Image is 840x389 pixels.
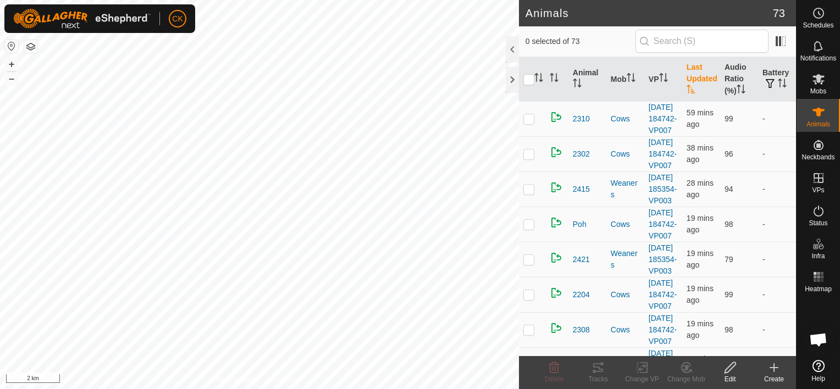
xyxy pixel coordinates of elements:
div: Edit [708,374,752,384]
img: returning on [550,321,563,335]
p-sorticon: Activate to sort [573,80,582,89]
p-sorticon: Activate to sort [659,75,668,84]
span: 2302 [573,148,590,160]
th: VP [644,57,682,102]
td: - [758,312,796,347]
span: 22 Sept 2025, 7:54 pm [687,179,714,199]
div: Weaners [611,177,640,201]
td: - [758,277,796,312]
td: - [758,347,796,382]
img: returning on [550,181,563,194]
span: 98 [725,220,733,229]
td: - [758,101,796,136]
span: 73 [773,5,785,21]
span: 98 [725,325,733,334]
div: Change Mob [664,374,708,384]
input: Search (S) [635,30,769,53]
td: - [758,207,796,242]
span: 2204 [573,289,590,301]
span: Neckbands [802,154,835,160]
th: Animal [568,57,606,102]
span: 0 selected of 73 [526,36,635,47]
span: Status [809,220,827,226]
span: Help [811,375,825,382]
th: Last Updated [682,57,720,102]
a: [DATE] 184742-VP007 [649,349,677,381]
span: VPs [812,187,824,193]
a: [DATE] 184742-VP007 [649,208,677,240]
a: [DATE] 184742-VP007 [649,314,677,346]
span: 79 [725,255,733,264]
img: Gallagher Logo [13,9,151,29]
p-sorticon: Activate to sort [687,86,695,95]
span: Poh [573,219,587,230]
div: Change VP [620,374,664,384]
div: Create [752,374,796,384]
button: + [5,58,18,71]
span: Infra [811,253,825,259]
span: 22 Sept 2025, 7:23 pm [687,108,714,129]
button: Reset Map [5,40,18,53]
a: [DATE] 185354-VP003 [649,173,677,205]
p-sorticon: Activate to sort [534,75,543,84]
th: Audio Ratio (%) [720,57,758,102]
p-sorticon: Activate to sort [627,75,635,84]
a: [DATE] 185354-VP003 [649,243,677,275]
img: returning on [550,216,563,229]
span: 2415 [573,184,590,195]
div: Cows [611,289,640,301]
th: Mob [606,57,644,102]
div: Cows [611,113,640,125]
td: - [758,136,796,171]
span: 2308 [573,324,590,336]
span: 22 Sept 2025, 7:44 pm [687,143,714,164]
span: 99 [725,290,733,299]
div: Cows [611,324,640,336]
a: [DATE] 184742-VP007 [649,138,677,170]
span: 94 [725,185,733,193]
img: returning on [550,110,563,124]
span: 96 [725,149,733,158]
p-sorticon: Activate to sort [737,86,745,95]
span: Notifications [800,55,836,62]
span: 22 Sept 2025, 8:03 pm [687,284,714,304]
a: [DATE] 184742-VP007 [649,103,677,135]
span: Heatmap [805,286,832,292]
div: Cows [611,148,640,160]
span: Mobs [810,88,826,95]
h2: Animals [526,7,773,20]
button: Map Layers [24,40,37,53]
div: Cows [611,219,640,230]
th: Battery [758,57,796,102]
span: 22 Sept 2025, 8:03 pm [687,354,714,375]
a: Privacy Policy [216,375,257,385]
span: 22 Sept 2025, 8:03 pm [687,319,714,340]
span: CK [172,13,183,25]
div: Tracks [576,374,620,384]
span: 2310 [573,113,590,125]
img: returning on [550,286,563,299]
a: Contact Us [270,375,303,385]
img: returning on [550,146,563,159]
a: Help [797,355,840,386]
span: 22 Sept 2025, 8:03 pm [687,249,714,269]
span: 99 [725,114,733,123]
div: Weaners [611,248,640,271]
div: Open chat [802,323,835,356]
td: - [758,242,796,277]
td: - [758,171,796,207]
img: returning on [550,251,563,264]
a: [DATE] 184742-VP007 [649,279,677,310]
span: 22 Sept 2025, 8:03 pm [687,214,714,234]
span: 2421 [573,254,590,265]
span: Schedules [803,22,833,29]
span: Animals [806,121,830,127]
button: – [5,72,18,85]
p-sorticon: Activate to sort [550,75,559,84]
span: Delete [545,375,564,383]
p-sorticon: Activate to sort [778,80,787,89]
